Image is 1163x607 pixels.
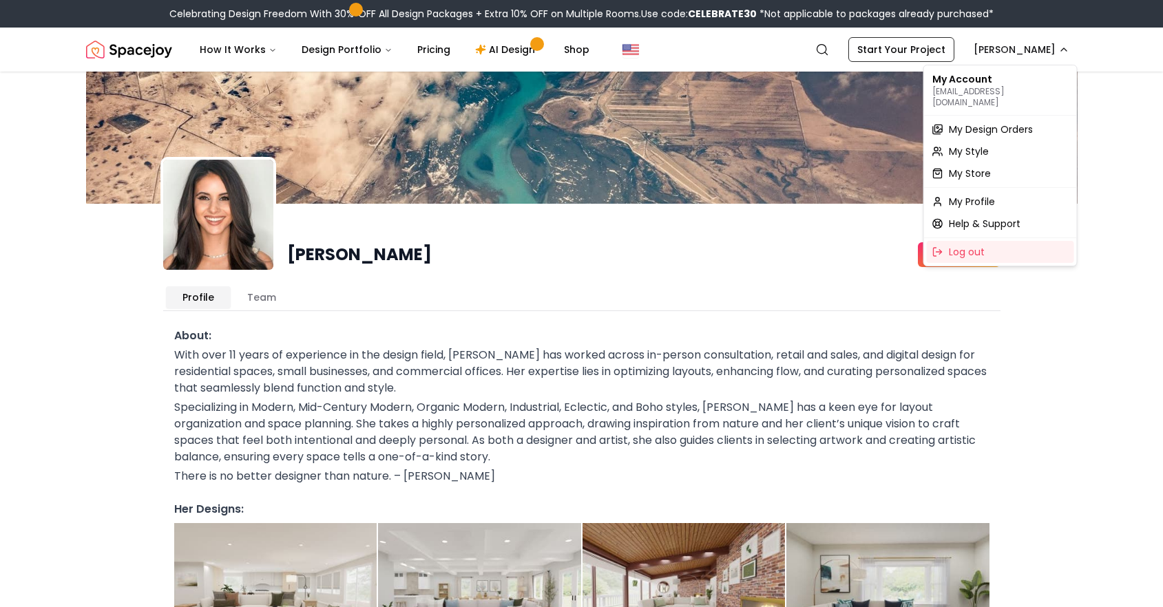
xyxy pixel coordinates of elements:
[949,123,1033,136] span: My Design Orders
[927,162,1074,184] a: My Store
[927,118,1074,140] a: My Design Orders
[949,195,995,209] span: My Profile
[932,86,1069,108] p: [EMAIL_ADDRESS][DOMAIN_NAME]
[927,140,1074,162] a: My Style
[927,68,1074,112] div: My Account
[949,167,991,180] span: My Store
[949,217,1020,231] span: Help & Support
[927,213,1074,235] a: Help & Support
[927,191,1074,213] a: My Profile
[949,245,985,259] span: Log out
[949,145,989,158] span: My Style
[923,65,1078,266] div: [PERSON_NAME]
